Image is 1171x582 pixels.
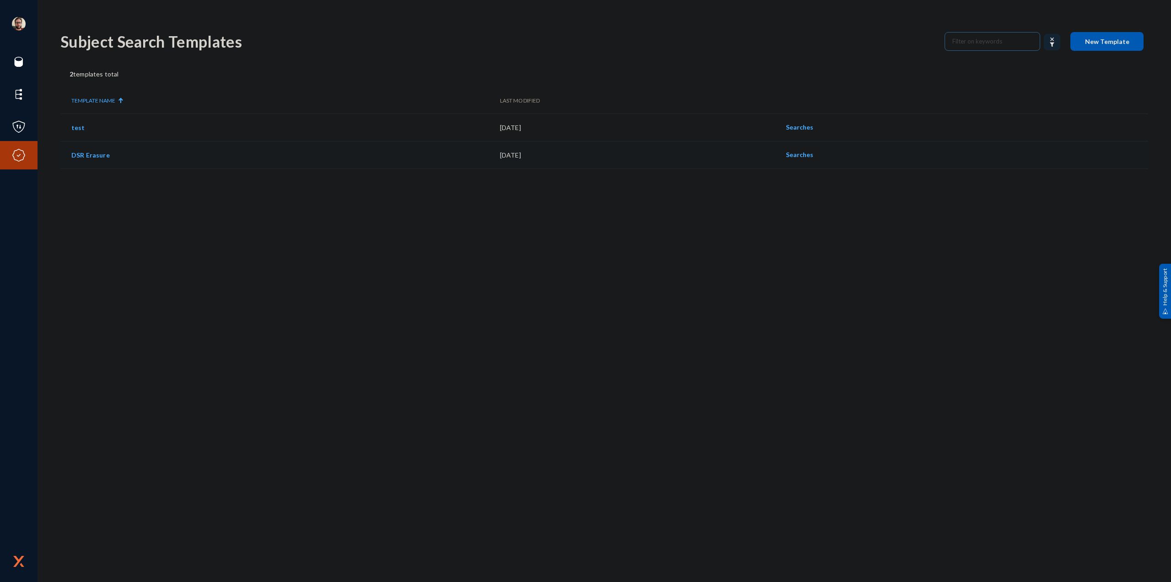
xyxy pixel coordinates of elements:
[952,34,1033,48] input: Filter on keywords
[12,55,26,69] img: icon-sources.svg
[500,114,779,141] td: [DATE]
[71,151,110,159] a: DSR Erasure
[60,32,935,51] div: Subject Search Templates
[779,147,821,163] button: Searches
[1159,263,1171,318] div: Help & Support
[71,97,115,105] div: Template Name
[779,119,821,136] button: Searches
[786,123,813,131] span: Searches
[12,148,26,162] img: icon-compliance.svg
[12,120,26,134] img: icon-policies.svg
[12,17,26,31] img: 4ef91cf57f1b271062fbd3b442c6b465
[71,124,85,131] a: test
[60,69,1148,79] div: templates total
[500,88,779,114] th: Last Modified
[12,87,26,101] img: icon-elements.svg
[71,97,500,105] div: Template Name
[786,151,813,158] span: Searches
[1085,38,1129,45] span: New Template
[1070,32,1144,51] button: New Template
[70,70,73,78] b: 2
[500,141,779,169] td: [DATE]
[1162,308,1168,314] img: help_support.svg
